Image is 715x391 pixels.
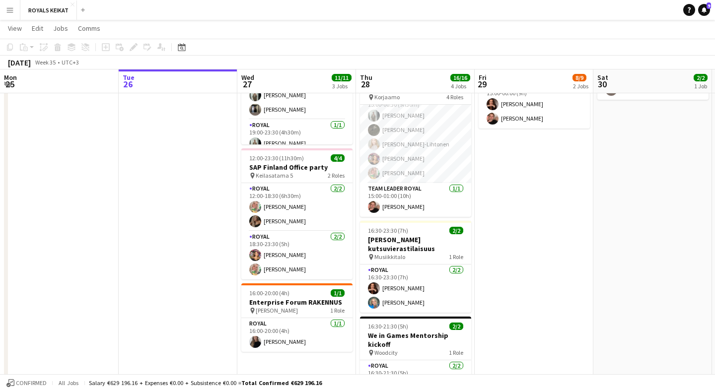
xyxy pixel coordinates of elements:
[360,331,471,349] h3: We in Games Mentorship kickoff
[121,78,135,90] span: 26
[8,58,31,67] div: [DATE]
[572,74,586,81] span: 8/9
[33,59,58,66] span: Week 35
[89,379,322,387] div: Salary €629 196.16 + Expenses €0.00 + Subsistence €0.00 =
[241,283,353,352] app-job-card: 16:00-20:00 (4h)1/1Enterprise Forum RAKENNUS [PERSON_NAME]1 RoleRoyal1/116:00-20:00 (4h)[PERSON_N...
[573,82,588,90] div: 2 Jobs
[20,0,77,20] button: ROYALS KEIKAT
[28,22,47,35] a: Edit
[360,73,372,82] span: Thu
[49,22,72,35] a: Jobs
[332,74,352,81] span: 11/11
[374,93,400,101] span: Korjaamo
[360,221,471,313] app-job-card: 16:30-23:30 (7h)2/2[PERSON_NAME] kutsuvierastilaisuus Musiikkitalo1 RoleRoyal2/216:30-23:30 (7h)[...
[53,24,68,33] span: Jobs
[249,154,304,162] span: 12:00-23:30 (11h30m)
[249,289,289,297] span: 16:00-20:00 (4h)
[360,183,471,217] app-card-role: Team Leader Royal1/115:00-01:00 (10h)[PERSON_NAME]
[707,2,711,9] span: 9
[241,120,353,153] app-card-role: Royal1/119:00-23:30 (4h30m)[PERSON_NAME]
[451,82,470,90] div: 4 Jobs
[241,231,353,279] app-card-role: Royal2/218:30-23:30 (5h)[PERSON_NAME][PERSON_NAME]
[477,78,487,90] span: 29
[449,253,463,261] span: 1 Role
[330,307,345,314] span: 1 Role
[241,71,353,120] app-card-role: Royal2/215:00-19:00 (4h)[PERSON_NAME][PERSON_NAME]
[5,378,48,389] button: Confirmed
[241,298,353,307] h3: Enterprise Forum RAKENNUS
[698,4,710,16] a: 9
[374,253,405,261] span: Musiikkitalo
[32,24,43,33] span: Edit
[596,78,608,90] span: 30
[446,93,463,101] span: 4 Roles
[368,323,408,330] span: 16:30-21:30 (5h)
[241,148,353,279] app-job-card: 12:00-23:30 (11h30m)4/4SAP Finland Office party Keilasatama 52 RolesRoyal2/212:00-18:30 (6h30m)[P...
[2,78,17,90] span: 25
[360,92,471,183] app-card-role: Royal5/515:00-00:30 (9h30m)[PERSON_NAME][PERSON_NAME][PERSON_NAME]-Lihtonen[PERSON_NAME][PERSON_N...
[694,74,708,81] span: 2/2
[16,380,47,387] span: Confirmed
[241,318,353,352] app-card-role: Royal1/116:00-20:00 (4h)[PERSON_NAME]
[360,264,471,313] app-card-role: Royal2/216:30-23:30 (7h)[PERSON_NAME][PERSON_NAME]
[360,235,471,253] h3: [PERSON_NAME] kutsuvierastilaisuus
[74,22,104,35] a: Comms
[62,59,79,66] div: UTC+3
[8,24,22,33] span: View
[694,82,707,90] div: 1 Job
[374,349,398,356] span: Woodcity
[331,154,345,162] span: 4/4
[479,73,487,82] span: Fri
[360,70,471,217] app-job-card: 13:00-01:00 (12h) (Fri)11/11Relex Annual Party Korjaamo4 Roles[PERSON_NAME][PERSON_NAME]Royal5/51...
[240,78,254,90] span: 27
[332,82,351,90] div: 3 Jobs
[368,227,408,234] span: 16:30-23:30 (7h)
[358,78,372,90] span: 28
[449,323,463,330] span: 2/2
[597,73,608,82] span: Sat
[4,73,17,82] span: Mon
[256,307,298,314] span: [PERSON_NAME]
[78,24,100,33] span: Comms
[449,349,463,356] span: 1 Role
[450,74,470,81] span: 16/16
[479,80,590,129] app-card-role: Royal2/215:00-00:00 (9h)[PERSON_NAME][PERSON_NAME]
[256,172,293,179] span: Keilasatama 5
[331,289,345,297] span: 1/1
[328,172,345,179] span: 2 Roles
[241,379,322,387] span: Total Confirmed €629 196.16
[241,163,353,172] h3: SAP Finland Office party
[449,227,463,234] span: 2/2
[57,379,80,387] span: All jobs
[241,183,353,231] app-card-role: Royal2/212:00-18:30 (6h30m)[PERSON_NAME][PERSON_NAME]
[241,73,254,82] span: Wed
[123,73,135,82] span: Tue
[4,22,26,35] a: View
